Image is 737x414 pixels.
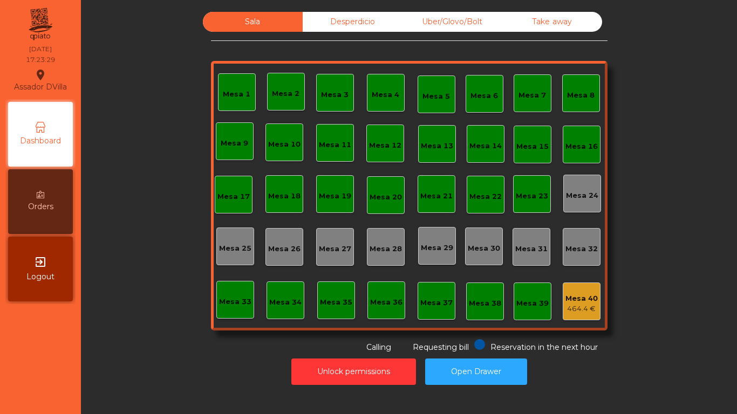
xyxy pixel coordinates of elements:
[27,5,53,43] img: qpiato
[469,191,502,202] div: Mesa 22
[26,271,54,282] span: Logout
[319,140,351,150] div: Mesa 11
[28,201,53,212] span: Orders
[303,12,402,32] div: Desperdicio
[422,91,450,102] div: Mesa 5
[223,89,250,100] div: Mesa 1
[34,256,47,268] i: exit_to_app
[421,141,453,151] div: Mesa 13
[291,358,416,385] button: Unlock permissions
[26,55,55,65] div: 17:23:29
[29,44,52,54] div: [DATE]
[269,297,302,308] div: Mesa 34
[219,296,251,307] div: Mesa 33
[221,138,248,149] div: Mesa 9
[421,243,453,253] div: Mesa 29
[469,141,502,151] div: Mesa 14
[469,298,501,309] div: Mesa 38
[420,298,453,308] div: Mesa 37
[268,139,301,150] div: Mesa 10
[402,12,502,32] div: Uber/Glovo/Bolt
[565,244,598,254] div: Mesa 32
[268,191,301,202] div: Mesa 18
[420,191,453,202] div: Mesa 21
[370,297,402,308] div: Mesa 36
[515,244,548,254] div: Mesa 31
[34,68,47,81] i: location_on
[516,298,549,309] div: Mesa 39
[425,358,527,385] button: Open Drawer
[565,141,598,152] div: Mesa 16
[203,12,303,32] div: Sala
[217,191,250,202] div: Mesa 17
[370,244,402,254] div: Mesa 28
[490,342,598,352] span: Reservation in the next hour
[468,243,500,254] div: Mesa 30
[319,244,351,254] div: Mesa 27
[370,192,402,203] div: Mesa 20
[413,342,469,352] span: Requesting bill
[366,342,391,352] span: Calling
[566,190,598,201] div: Mesa 24
[20,135,61,147] span: Dashboard
[369,140,401,151] div: Mesa 12
[268,244,301,254] div: Mesa 26
[372,89,399,100] div: Mesa 4
[219,243,251,254] div: Mesa 25
[565,293,598,304] div: Mesa 40
[319,191,351,202] div: Mesa 19
[320,297,352,308] div: Mesa 35
[321,89,349,100] div: Mesa 3
[567,90,595,101] div: Mesa 8
[470,91,498,101] div: Mesa 6
[502,12,602,32] div: Take away
[14,67,67,94] div: Assador DVilla
[516,141,549,152] div: Mesa 15
[565,303,598,314] div: 464.4 €
[272,88,299,99] div: Mesa 2
[518,90,546,101] div: Mesa 7
[516,191,548,202] div: Mesa 23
